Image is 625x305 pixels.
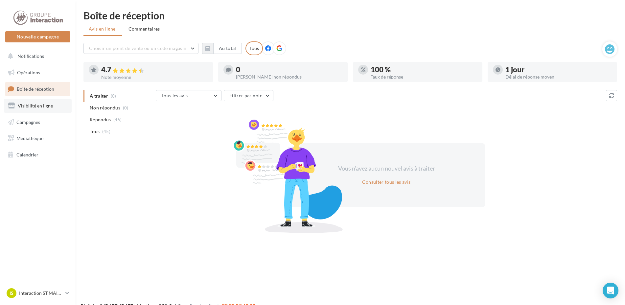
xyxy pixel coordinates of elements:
[5,31,70,42] button: Nouvelle campagne
[90,128,100,135] span: Tous
[18,103,53,108] span: Visibilité en ligne
[17,53,44,59] span: Notifications
[89,45,186,51] span: Choisir un point de vente ou un code magasin
[5,287,70,299] a: IS Interaction ST MAIXENT
[90,116,111,123] span: Répondus
[83,11,617,20] div: Boîte de réception
[4,99,72,113] a: Visibilité en ligne
[16,152,38,157] span: Calendrier
[102,129,110,134] span: (45)
[4,148,72,162] a: Calendrier
[123,105,128,110] span: (0)
[17,86,54,92] span: Boîte de réception
[505,75,612,79] div: Délai de réponse moyen
[245,41,263,55] div: Tous
[101,75,208,80] div: Note moyenne
[359,178,413,186] button: Consulter tous les avis
[101,66,208,74] div: 4.7
[10,290,13,296] span: IS
[224,90,273,101] button: Filtrer par note
[603,283,618,298] div: Open Intercom Messenger
[202,43,242,54] button: Au total
[113,117,122,122] span: (45)
[90,105,120,111] span: Non répondus
[505,66,612,73] div: 1 jour
[213,43,242,54] button: Au total
[19,290,63,296] p: Interaction ST MAIXENT
[4,49,69,63] button: Notifications
[4,82,72,96] a: Boîte de réception
[330,164,443,173] div: Vous n'avez aucun nouvel avis à traiter
[4,66,72,80] a: Opérations
[16,135,43,141] span: Médiathèque
[161,93,188,98] span: Tous les avis
[83,43,198,54] button: Choisir un point de vente ou un code magasin
[4,131,72,145] a: Médiathèque
[17,70,40,75] span: Opérations
[16,119,40,125] span: Campagnes
[236,66,342,73] div: 0
[236,75,342,79] div: [PERSON_NAME] non répondus
[128,26,160,32] span: Commentaires
[371,66,477,73] div: 100 %
[156,90,221,101] button: Tous les avis
[371,75,477,79] div: Taux de réponse
[4,115,72,129] a: Campagnes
